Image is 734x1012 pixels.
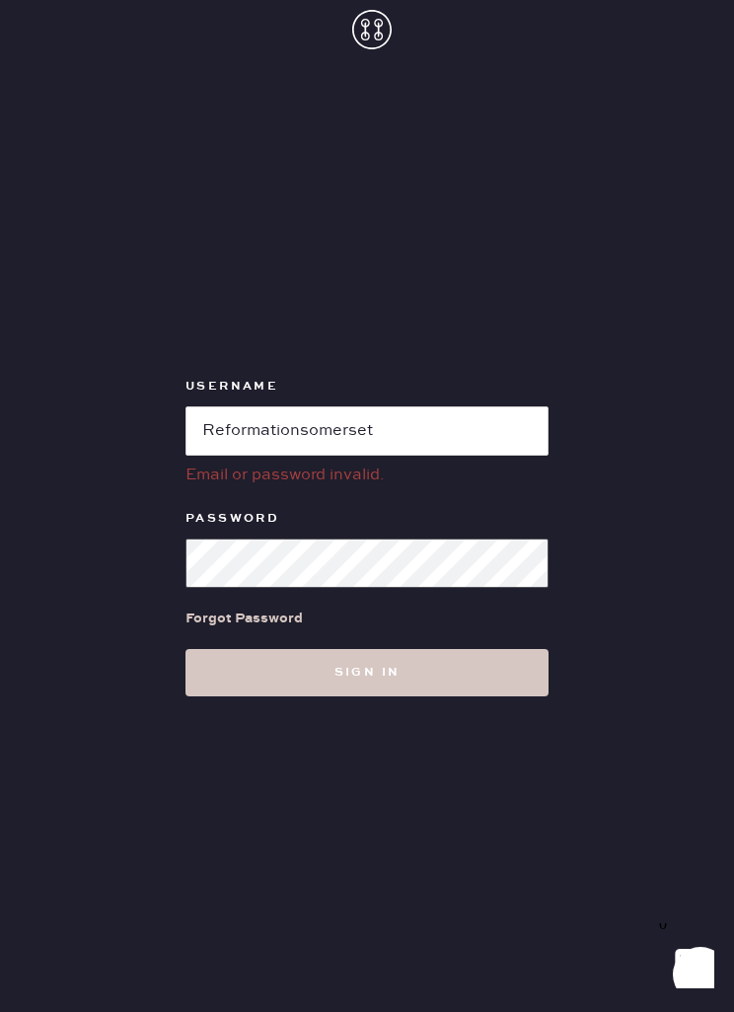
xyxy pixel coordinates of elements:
[185,507,549,531] label: Password
[185,406,549,456] input: e.g. john@doe.com
[185,375,549,398] label: Username
[185,649,549,696] button: Sign in
[640,923,725,1008] iframe: Front Chat
[185,588,303,649] a: Forgot Password
[185,608,303,629] div: Forgot Password
[185,464,549,487] div: Email or password invalid.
